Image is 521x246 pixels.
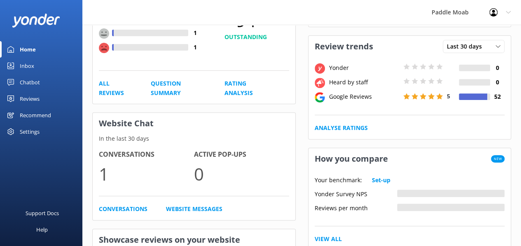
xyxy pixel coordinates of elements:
div: Home [20,41,36,58]
span: 5 [447,92,450,100]
h4: 0 [490,78,505,87]
p: Your benchmark: [315,176,362,185]
div: Support Docs [26,205,59,221]
div: Reviews per month [315,204,397,211]
a: Rating Analysis [224,79,270,97]
div: Settings [20,123,40,140]
p: In the last 30 days [93,134,295,143]
div: Inbox [20,58,34,74]
a: View All [315,234,342,244]
a: Set-up [372,176,390,185]
h4: 1 [188,28,203,37]
h4: 0 [490,63,505,72]
h4: Conversations [99,149,194,160]
a: Website Messages [166,204,222,214]
div: Reviews [20,91,40,107]
div: Yonder Survey NPS [315,190,397,197]
h4: 1 [188,43,203,52]
span: 94 [203,10,289,31]
p: 0 [194,160,289,188]
span: New [491,155,505,162]
div: Help [36,221,48,238]
p: 1 [99,160,194,188]
h4: 52 [490,92,505,101]
h4: OUTSTANDING [203,32,289,42]
div: Google Reviews [327,92,401,101]
h3: Review trends [308,36,379,57]
div: Heard by staff [327,78,401,87]
a: Conversations [99,204,147,214]
h4: Active Pop-ups [194,149,289,160]
div: Chatbot [20,74,40,91]
img: yonder-white-logo.png [12,14,60,27]
a: All Reviews [99,79,132,97]
div: Recommend [20,107,51,123]
div: Yonder [327,63,401,72]
a: Analyse Ratings [315,123,368,132]
span: Last 30 days [447,42,487,51]
h3: How you compare [308,148,394,169]
h3: Website Chat [93,113,295,134]
a: Question Summary [151,79,206,97]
